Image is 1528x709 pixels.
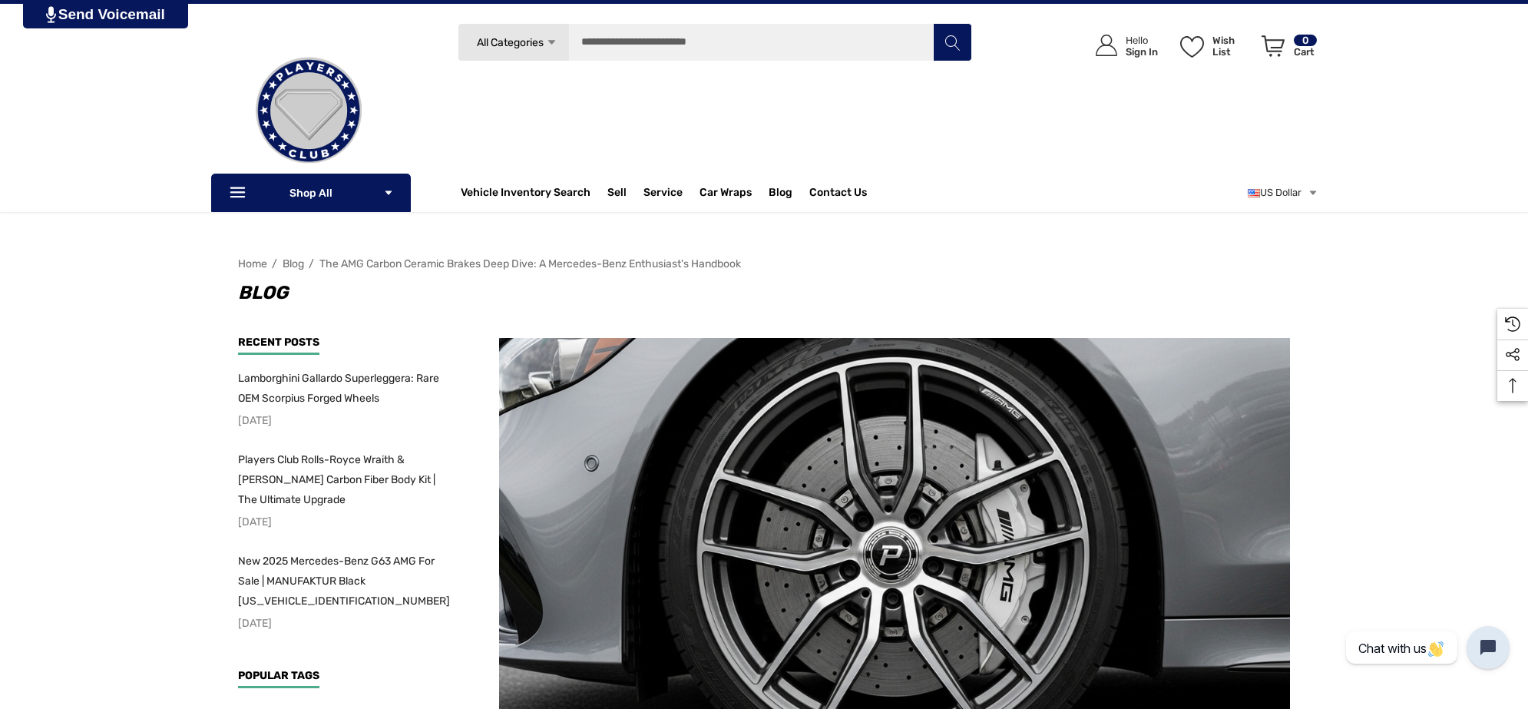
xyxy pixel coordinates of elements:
span: Sell [607,186,627,203]
a: All Categories Icon Arrow Down Icon Arrow Up [458,23,569,61]
p: Cart [1294,46,1317,58]
a: Players Club Rolls-Royce Wraith & [PERSON_NAME] Carbon Fiber Body Kit | The Ultimate Upgrade [238,450,445,510]
span: Car Wraps [700,186,752,203]
a: Contact Us [809,186,867,203]
a: Lamborghini Gallardo Superleggera: Rare OEM Scorpius Forged Wheels [238,369,445,409]
a: Wish List Wish List [1173,19,1255,72]
a: New 2025 Mercedes-Benz G63 AMG For Sale | MANUFAKTUR Black [US_VEHICLE_IDENTIFICATION_NUMBER] [238,552,445,611]
span: Players Club Rolls-Royce Wraith & [PERSON_NAME] Carbon Fiber Body Kit | The Ultimate Upgrade [238,453,435,506]
a: Blog [769,186,792,203]
a: Cart with 0 items [1255,19,1318,79]
svg: Icon Line [228,184,251,202]
span: All Categories [477,36,544,49]
svg: Wish List [1180,36,1204,58]
p: Hello [1126,35,1158,46]
a: Blog [283,257,304,270]
nav: Breadcrumb [238,250,1290,277]
span: Recent Posts [238,336,319,349]
a: Sell [607,177,643,208]
span: Lamborghini Gallardo Superleggera: Rare OEM Scorpius Forged Wheels [238,372,439,405]
a: Home [238,257,267,270]
a: The AMG Carbon Ceramic Brakes Deep Dive: A Mercedes-Benz Enthusiast's Handbook [319,257,741,270]
svg: Icon User Account [1096,35,1117,56]
p: Shop All [211,174,411,212]
p: Wish List [1212,35,1253,58]
p: 0 [1294,35,1317,46]
svg: Icon Arrow Down [546,37,557,48]
svg: Recently Viewed [1505,316,1520,332]
a: Service [643,186,683,203]
a: Sign in [1078,19,1166,72]
svg: Review Your Cart [1262,35,1285,57]
img: PjwhLS0gR2VuZXJhdG9yOiBHcmF2aXQuaW8gLS0+PHN2ZyB4bWxucz0iaHR0cDovL3d3dy53My5vcmcvMjAwMC9zdmciIHhtb... [46,6,56,23]
p: [DATE] [238,512,445,532]
p: [DATE] [238,614,445,634]
a: USD [1248,177,1318,208]
svg: Icon Arrow Down [383,187,394,198]
a: Car Wraps [700,177,769,208]
p: Sign In [1126,46,1158,58]
p: [DATE] [238,411,445,431]
svg: Top [1497,378,1528,393]
button: Search [933,23,971,61]
span: Popular Tags [238,669,319,682]
svg: Social Media [1505,347,1520,363]
a: Vehicle Inventory Search [461,186,590,203]
h1: Blog [238,277,1290,308]
img: Players Club | Cars For Sale [232,34,385,187]
span: New 2025 Mercedes-Benz G63 AMG For Sale | MANUFAKTUR Black [US_VEHICLE_IDENTIFICATION_NUMBER] [238,555,450,608]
